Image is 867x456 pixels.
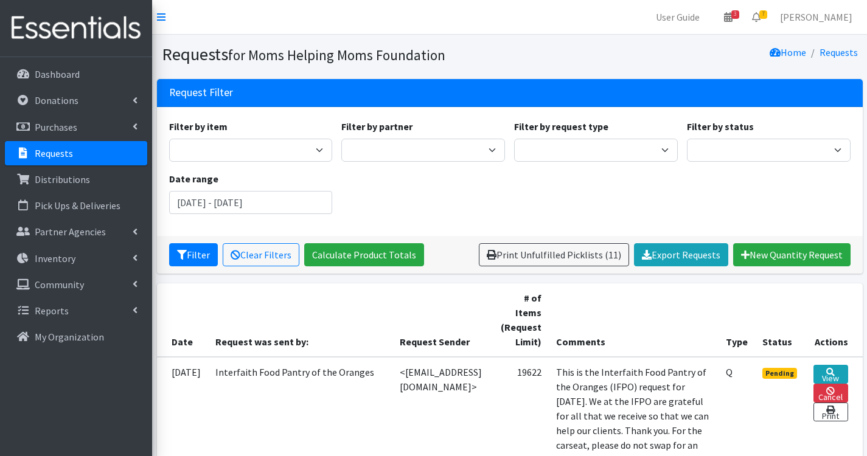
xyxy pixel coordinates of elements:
p: Purchases [35,121,77,133]
th: Request Sender [392,283,492,357]
a: Dashboard [5,62,147,86]
img: HumanEssentials [5,8,147,49]
span: 7 [759,10,767,19]
a: Print [813,402,848,421]
a: New Quantity Request [733,243,851,266]
a: View [813,365,848,384]
label: Date range [169,171,218,186]
a: Partner Agencies [5,219,147,244]
th: Request was sent by: [208,283,392,357]
a: Distributions [5,167,147,192]
th: Type [719,283,755,357]
p: Distributions [35,173,90,185]
input: January 1, 2011 - December 31, 2011 [169,191,333,214]
a: Donations [5,88,147,112]
button: Filter [169,243,218,266]
p: Inventory [35,252,75,264]
small: for Moms Helping Moms Foundation [228,46,445,64]
label: Filter by partner [341,119,413,134]
a: Calculate Product Totals [304,243,424,266]
th: Actions [806,283,862,357]
h3: Request Filter [169,86,233,99]
span: Pending [762,368,797,379]
abbr: Quantity [726,366,733,378]
label: Filter by request type [514,119,608,134]
th: Date [157,283,208,357]
th: Status [755,283,806,357]
a: 3 [714,5,742,29]
a: Export Requests [634,243,728,266]
a: Requests [5,141,147,165]
label: Filter by status [687,119,754,134]
a: Print Unfulfilled Picklists (11) [479,243,629,266]
label: Filter by item [169,119,228,134]
p: Pick Ups & Deliveries [35,199,120,212]
a: Clear Filters [223,243,299,266]
a: Pick Ups & Deliveries [5,193,147,218]
p: Dashboard [35,68,80,80]
h1: Requests [162,44,506,65]
a: [PERSON_NAME] [770,5,862,29]
p: Requests [35,147,73,159]
a: My Organization [5,325,147,349]
span: 3 [731,10,739,19]
a: 7 [742,5,770,29]
a: Reports [5,299,147,323]
th: # of Items (Request Limit) [492,283,548,357]
p: Community [35,278,84,291]
a: Home [770,46,806,58]
p: My Organization [35,331,104,343]
p: Donations [35,94,78,106]
p: Reports [35,305,69,317]
a: Requests [820,46,858,58]
a: Purchases [5,115,147,139]
th: Comments [549,283,719,357]
p: Partner Agencies [35,226,106,238]
a: Community [5,272,147,297]
a: Cancel [813,384,848,402]
a: Inventory [5,246,147,271]
a: User Guide [646,5,709,29]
